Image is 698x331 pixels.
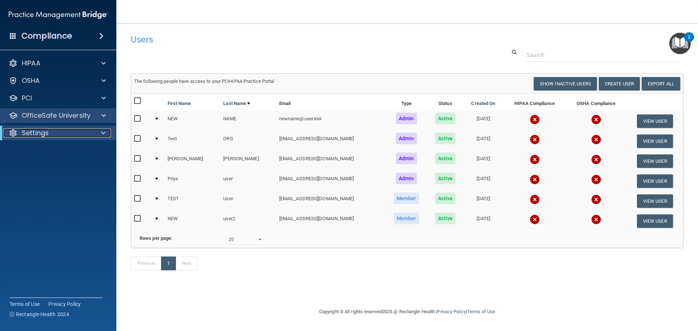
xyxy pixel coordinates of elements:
[428,94,463,111] th: Status
[165,111,220,131] td: NEW
[22,94,32,102] p: PCI
[276,111,385,131] td: newname@user.inoi
[463,131,504,151] td: [DATE]
[527,48,678,62] input: Search
[591,134,601,145] img: cross.ca9f0e7f.svg
[9,94,106,102] a: PCI
[463,171,504,191] td: [DATE]
[435,113,456,124] span: Active
[134,78,274,84] span: The following people have access to your PCIHIPAA Practice Portal
[276,191,385,211] td: [EMAIL_ADDRESS][DOMAIN_NAME]
[637,114,673,128] button: View User
[220,151,276,171] td: [PERSON_NAME]
[463,151,504,171] td: [DATE]
[9,311,69,318] span: Ⓒ Rectangle Health 2024
[165,171,220,191] td: Priya
[435,173,456,184] span: Active
[591,154,601,165] img: cross.ca9f0e7f.svg
[435,213,456,224] span: Active
[394,213,419,224] span: Member
[637,134,673,148] button: View User
[396,133,417,144] span: Admin
[591,174,601,185] img: cross.ca9f0e7f.svg
[637,154,673,168] button: View User
[21,31,72,41] h4: Compliance
[276,131,385,151] td: [EMAIL_ADDRESS][DOMAIN_NAME]
[435,153,456,164] span: Active
[394,193,419,204] span: Member
[530,114,540,125] img: cross.ca9f0e7f.svg
[467,309,495,314] a: Terms of Use
[688,37,690,47] div: 2
[591,194,601,205] img: cross.ca9f0e7f.svg
[9,59,106,68] a: HIPAA
[48,300,81,308] a: Privacy Policy
[22,59,40,68] p: HIPAA
[22,111,91,120] p: OfficeSafe University
[669,33,691,54] button: Open Resource Center, 2 new notifications
[276,211,385,231] td: [EMAIL_ADDRESS][DOMAIN_NAME]
[530,194,540,205] img: cross.ca9f0e7f.svg
[534,77,597,90] button: Show Inactive Users
[22,76,40,85] p: OSHA
[463,191,504,211] td: [DATE]
[396,173,417,184] span: Admin
[591,114,601,125] img: cross.ca9f0e7f.svg
[276,171,385,191] td: [EMAIL_ADDRESS][DOMAIN_NAME]
[385,94,428,111] th: Type
[637,194,673,208] button: View User
[530,134,540,145] img: cross.ca9f0e7f.svg
[220,211,276,231] td: user2
[435,193,456,204] span: Active
[435,133,456,144] span: Active
[220,171,276,191] td: user
[463,111,504,131] td: [DATE]
[220,131,276,151] td: ORG
[276,94,385,111] th: Email
[463,211,504,231] td: [DATE]
[566,94,626,111] th: OSHA Compliance
[530,174,540,185] img: cross.ca9f0e7f.svg
[9,8,108,22] img: PMB logo
[161,257,176,270] a: 1
[471,99,495,108] a: Created On
[223,99,250,108] a: Last Name
[274,300,540,323] div: Copyright © All rights reserved 2025 @ Rectangle Health | |
[220,191,276,211] td: User
[176,257,197,270] a: Next
[599,77,640,90] button: Create User
[437,309,466,314] a: Privacy Policy
[9,129,105,137] a: Settings
[530,154,540,165] img: cross.ca9f0e7f.svg
[504,94,566,111] th: HIPAA Compliance
[396,113,417,124] span: Admin
[9,111,106,120] a: OfficeSafe University
[396,153,417,164] span: Admin
[131,35,449,44] h4: Users
[165,191,220,211] td: TEST
[165,211,220,231] td: NEW
[591,214,601,225] img: cross.ca9f0e7f.svg
[530,214,540,225] img: cross.ca9f0e7f.svg
[9,76,106,85] a: OSHA
[140,235,172,241] b: Rows per page:
[220,111,276,131] td: NAME
[168,99,191,108] a: First Name
[165,131,220,151] td: Test
[22,129,49,137] p: Settings
[276,151,385,171] td: [EMAIL_ADDRESS][DOMAIN_NAME]
[637,214,673,228] button: View User
[637,174,673,188] button: View User
[642,77,680,90] a: Export All
[165,151,220,171] td: [PERSON_NAME]
[131,257,161,270] a: Previous
[9,300,40,308] a: Terms of Use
